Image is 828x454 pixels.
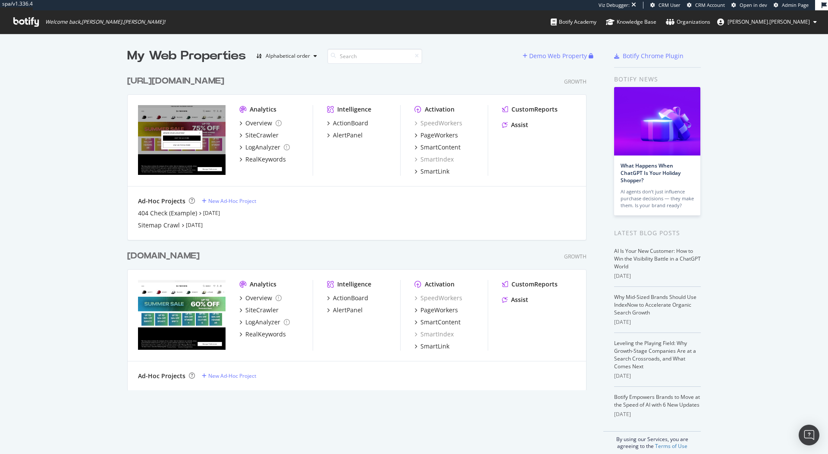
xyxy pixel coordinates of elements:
div: [DATE] [614,372,701,380]
div: [DOMAIN_NAME] [127,250,200,262]
a: Demo Web Property [523,52,589,59]
div: PageWorkers [420,306,458,314]
span: CRM User [659,2,681,8]
div: Botify Academy [551,18,596,26]
a: Overview [239,294,282,302]
div: LogAnalyzer [245,318,280,327]
a: RealKeywords [239,155,286,164]
a: SpeedWorkers [414,119,462,127]
div: AlertPanel [333,131,363,140]
a: LogAnalyzer [239,318,290,327]
img: What Happens When ChatGPT Is Your Holiday Shopper? [614,87,700,155]
div: Knowledge Base [606,18,656,26]
div: 404 Check (Example) [138,209,197,218]
a: SpeedWorkers [414,294,462,302]
a: New Ad-Hoc Project [202,372,256,379]
a: Botify Empowers Brands to Move at the Speed of AI with 6 New Updates [614,393,700,408]
div: Analytics [250,280,276,289]
div: By using our Services, you are agreeing to the [603,431,701,450]
div: LogAnalyzer [245,143,280,152]
a: AI Is Your New Customer: How to Win the Visibility Battle in a ChatGPT World [614,247,701,270]
a: Knowledge Base [606,10,656,34]
a: PageWorkers [414,306,458,314]
a: Admin Page [774,2,809,9]
a: SiteCrawler [239,306,279,314]
div: ActionBoard [333,294,368,302]
div: grid [127,65,593,390]
button: Alphabetical order [253,49,320,63]
div: SiteCrawler [245,131,279,140]
div: SmartLink [420,342,449,351]
a: RealKeywords [239,330,286,339]
a: Sitemap Crawl [138,221,180,230]
div: [DATE] [614,272,701,280]
a: Assist [502,121,528,129]
div: Overview [245,119,272,127]
div: SiteCrawler [245,306,279,314]
div: New Ad-Hoc Project [208,197,256,205]
a: Why Mid-Sized Brands Should Use IndexNow to Accelerate Organic Search Growth [614,293,696,316]
a: CRM Account [687,2,725,9]
button: Demo Web Property [523,49,589,63]
a: [DATE] [186,221,203,229]
div: Organizations [666,18,710,26]
a: SmartIndex [414,330,454,339]
a: CustomReports [502,105,558,114]
span: Open in dev [740,2,767,8]
div: [DATE] [614,410,701,418]
a: SmartContent [414,318,461,327]
a: LogAnalyzer [239,143,290,152]
input: Search [327,49,422,64]
div: SmartContent [420,143,461,152]
div: Demo Web Property [529,52,587,60]
a: Overview [239,119,282,127]
div: RealKeywords [245,155,286,164]
a: SmartContent [414,143,461,152]
a: SmartLink [414,342,449,351]
div: CustomReports [511,280,558,289]
a: AlertPanel [327,131,363,140]
div: Assist [511,295,528,304]
div: CustomReports [511,105,558,114]
div: Botify Chrome Plugin [623,52,684,60]
div: ActionBoard [333,119,368,127]
span: Welcome back, [PERSON_NAME].[PERSON_NAME] ! [45,19,165,25]
a: [DOMAIN_NAME] [127,250,203,262]
a: ActionBoard [327,294,368,302]
a: SmartIndex [414,155,454,164]
div: Viz Debugger: [599,2,630,9]
a: CRM User [650,2,681,9]
a: SiteCrawler [239,131,279,140]
div: Activation [425,280,455,289]
div: Growth [564,253,586,260]
div: Alphabetical order [266,53,310,59]
a: Botify Chrome Plugin [614,52,684,60]
a: Assist [502,295,528,304]
div: Intelligence [337,280,371,289]
div: [DATE] [614,318,701,326]
div: AlertPanel [333,306,363,314]
div: SmartContent [420,318,461,327]
span: CRM Account [695,2,725,8]
img: www.neweracap.co.uk [138,280,226,350]
img: https://www.neweracap.eu [138,105,226,175]
a: CustomReports [502,280,558,289]
a: New Ad-Hoc Project [202,197,256,205]
div: Activation [425,105,455,114]
div: Latest Blog Posts [614,228,701,238]
div: Botify news [614,75,701,84]
span: Admin Page [782,2,809,8]
div: SmartLink [420,167,449,176]
a: Organizations [666,10,710,34]
div: PageWorkers [420,131,458,140]
a: [DATE] [203,209,220,217]
div: Growth [564,78,586,85]
a: [URL][DOMAIN_NAME] [127,75,228,87]
div: My Web Properties [127,47,246,65]
a: Botify Academy [551,10,596,34]
a: Open in dev [731,2,767,9]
